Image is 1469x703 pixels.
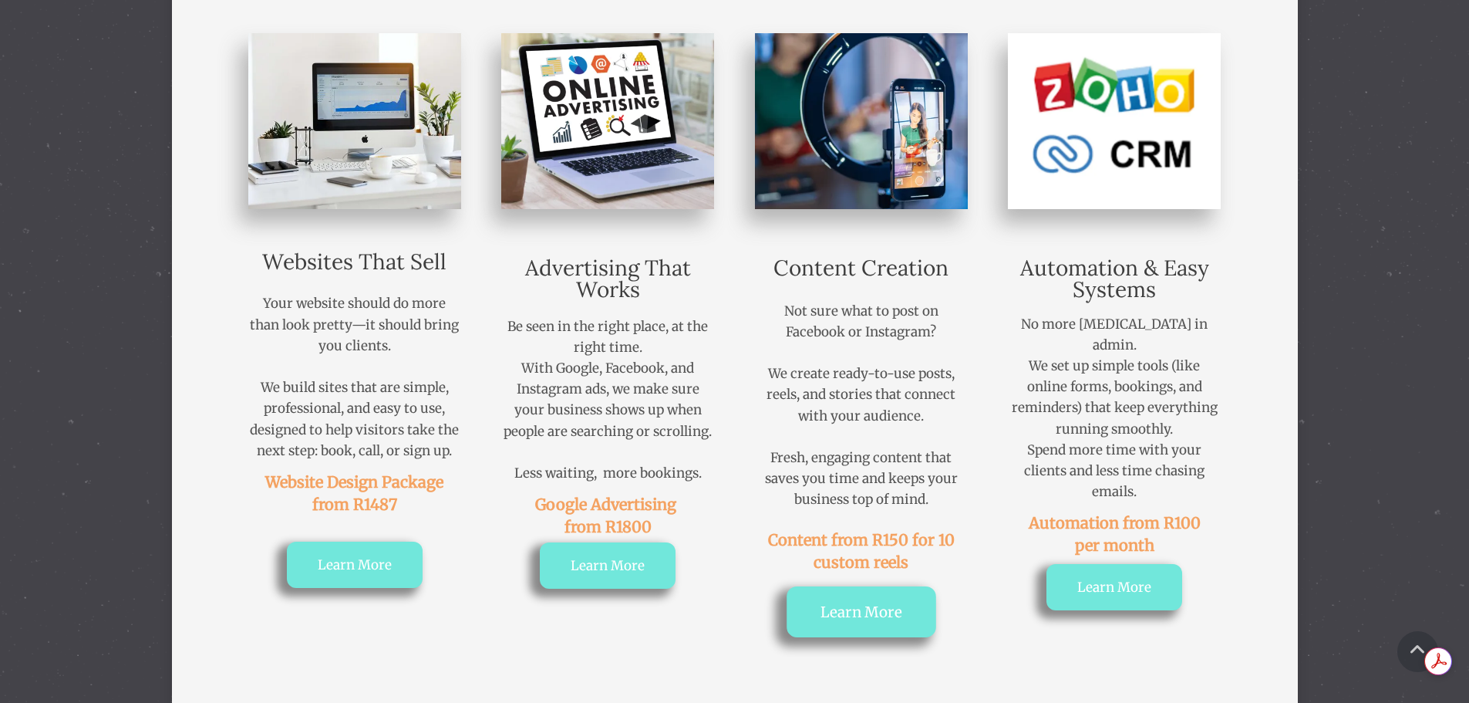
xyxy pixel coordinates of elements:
a: Learn More [540,542,676,589]
span: Content from R150 for 10 custom reels [768,530,955,572]
span: We set up simple tools (like online forms, bookings, and reminders) that keep everything running ... [1012,357,1218,438]
span: Website Design Package from R1487 [265,472,443,514]
p: We create ready-to-use posts, reels, and stories that connect with your audience. [755,363,968,427]
span: S [1027,441,1035,458]
h3: Websites That Sell [248,251,461,272]
p: Your website should do more than look pretty—it should bring you clients. [248,293,461,357]
a: Learn More [287,542,423,588]
span: Automation from R100 per month [1029,513,1201,555]
p: Not sure what to post on Facebook or Instagram? [755,301,968,343]
a: Learn More [1046,564,1182,610]
h3: Automation & Easy Systems [1008,257,1221,300]
p: Fresh, engaging content that saves you time and keeps your business top of mind. [755,448,968,511]
p: We build sites that are simple, professional, and easy to use, designed to help visitors take the... [248,377,461,461]
p: Less waiting, more bookings. [501,463,714,484]
span: Learn More [318,556,392,573]
p: Be seen in the right place, at the right time. [501,316,714,358]
span: Learn More [571,557,645,574]
span: Google Advertising from R1800 [535,495,680,536]
h3: Advertising That Works [501,257,714,300]
span: Learn More [820,603,902,621]
span: pend more time with your clients and less time chasing emails. [1024,441,1205,500]
p: No more [MEDICAL_DATA] in admin. [1008,314,1221,356]
span: With Google, Facebook, and Instagram ads, we make sure your business shows up when people are sea... [504,360,712,440]
h3: Content Creation [755,257,968,279]
a: Learn More [787,586,936,637]
span: Learn More [1077,579,1151,596]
